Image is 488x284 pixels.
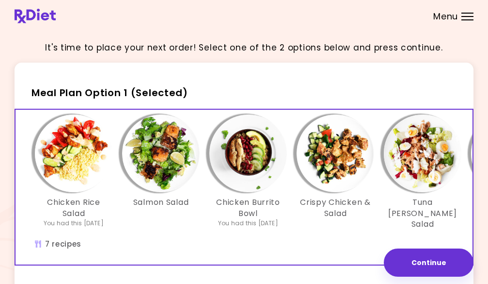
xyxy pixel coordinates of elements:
[205,115,292,230] div: Info - Chicken Burrito Bowl - Meal Plan Option 1 (Selected)
[384,197,461,230] h3: Tuna [PERSON_NAME] Salad
[44,219,104,228] div: You had this [DATE]
[433,12,458,21] span: Menu
[30,115,117,230] div: Info - Chicken Rice Salad - Meal Plan Option 1 (Selected)
[218,219,278,228] div: You had this [DATE]
[15,9,56,23] img: RxDiet
[384,249,473,277] button: Continue
[297,197,374,219] h3: Crispy Chicken & Salad
[35,197,112,219] h3: Chicken Rice Salad
[117,115,205,230] div: Info - Salmon Salad - Meal Plan Option 1 (Selected)
[292,115,379,230] div: Info - Crispy Chicken & Salad - Meal Plan Option 1 (Selected)
[209,197,287,219] h3: Chicken Burrito Bowl
[31,86,188,100] span: Meal Plan Option 1 (Selected)
[45,41,442,54] p: It's time to place your next order! Select one of the 2 options below and press continue.
[379,115,466,230] div: Info - Tuna Cobb Salad - Meal Plan Option 1 (Selected)
[133,197,189,208] h3: Salmon Salad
